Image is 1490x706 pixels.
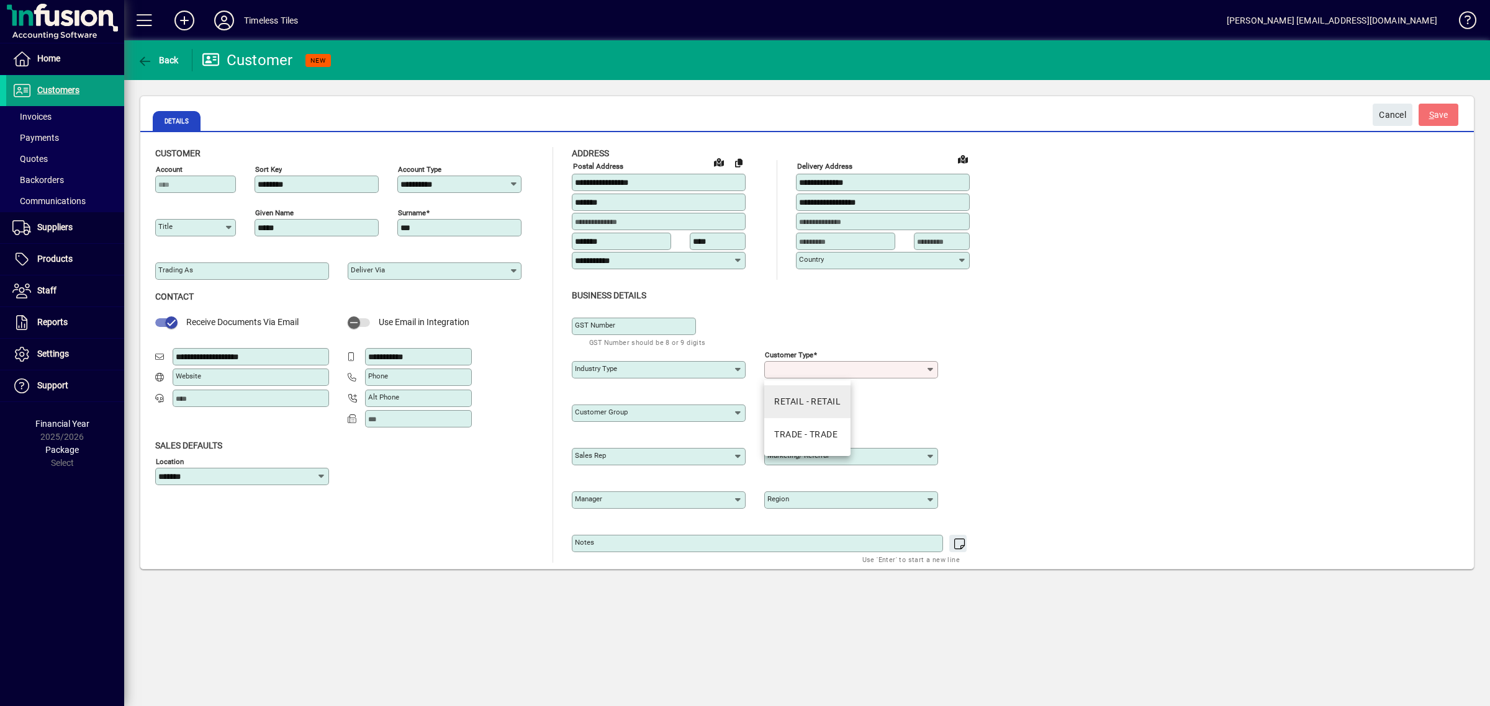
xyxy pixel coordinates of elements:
[37,285,56,295] span: Staff
[255,165,282,174] mat-label: Sort key
[351,266,385,274] mat-label: Deliver via
[37,349,69,359] span: Settings
[6,275,124,306] a: Staff
[156,457,184,465] mat-label: Location
[155,148,201,158] span: Customer
[12,154,48,164] span: Quotes
[767,494,789,503] mat-label: Region
[37,222,73,232] span: Suppliers
[35,419,89,429] span: Financial Year
[765,350,813,359] mat-label: Customer type
[575,451,606,460] mat-label: Sales rep
[6,106,124,127] a: Invoices
[6,339,124,370] a: Settings
[165,9,204,32] button: Add
[37,380,68,390] span: Support
[6,190,124,212] a: Communications
[153,111,201,131] span: Details
[1450,2,1474,43] a: Knowledge Base
[575,538,594,547] mat-label: Notes
[379,317,469,327] span: Use Email in Integration
[774,428,838,441] div: TRADE - TRADE
[155,440,222,450] span: Sales defaults
[12,133,59,143] span: Payments
[12,112,52,122] span: Invoices
[1419,104,1458,126] button: Save
[158,222,173,231] mat-label: Title
[37,53,60,63] span: Home
[862,552,960,566] mat-hint: Use 'Enter' to start a new line
[137,55,179,65] span: Back
[45,445,79,455] span: Package
[6,212,124,243] a: Suppliers
[155,292,194,302] span: Contact
[575,321,615,329] mat-label: GST Number
[709,152,729,172] a: View on map
[368,372,388,380] mat-label: Phone
[368,393,399,401] mat-label: Alt Phone
[156,165,183,174] mat-label: Account
[572,290,646,300] span: Business details
[398,208,426,217] mat-label: Surname
[1373,104,1412,126] button: Cancel
[6,43,124,74] a: Home
[6,370,124,401] a: Support
[572,148,609,158] span: Address
[764,418,851,451] mat-option: TRADE - TRADE
[204,9,244,32] button: Profile
[37,317,68,327] span: Reports
[575,364,617,373] mat-label: Industry type
[12,196,86,206] span: Communications
[6,307,124,338] a: Reports
[244,11,298,30] div: Timeless Tiles
[774,395,841,408] div: RETAIL - RETAIL
[124,49,192,71] app-page-header-button: Back
[1379,105,1406,125] span: Cancel
[6,244,124,275] a: Products
[729,153,749,172] button: Copy to Delivery address
[1429,110,1434,120] span: S
[37,85,79,95] span: Customers
[158,266,193,274] mat-label: Trading as
[1227,11,1437,30] div: [PERSON_NAME] [EMAIL_ADDRESS][DOMAIN_NAME]
[1429,105,1448,125] span: ave
[186,317,299,327] span: Receive Documents Via Email
[575,408,628,416] mat-label: Customer group
[202,50,293,70] div: Customer
[6,148,124,169] a: Quotes
[575,494,602,503] mat-label: Manager
[255,208,294,217] mat-label: Given name
[37,254,73,264] span: Products
[589,335,706,349] mat-hint: GST Number should be 8 or 9 digits
[310,56,326,65] span: NEW
[6,169,124,190] a: Backorders
[398,165,441,174] mat-label: Account Type
[799,255,824,264] mat-label: Country
[764,385,851,418] mat-option: RETAIL - RETAIL
[176,372,201,380] mat-label: Website
[6,127,124,148] a: Payments
[953,149,973,169] a: View on map
[134,49,182,71] button: Back
[12,175,64,185] span: Backorders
